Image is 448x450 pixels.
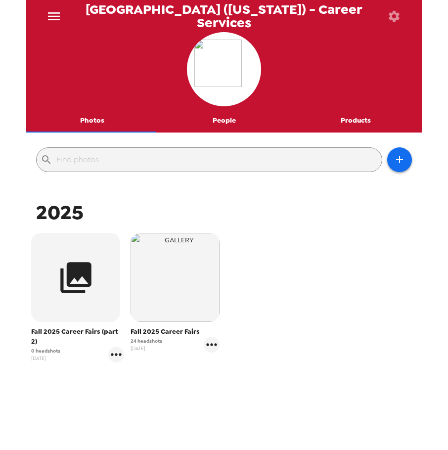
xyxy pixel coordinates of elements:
span: [DATE] [31,355,60,362]
span: Fall 2025 Career Fairs (part 2) [31,327,124,347]
button: Products [290,109,422,133]
span: 0 headshots [31,347,60,355]
button: Photos [26,109,158,133]
button: gallery menu [204,337,220,353]
span: 2025 [36,199,84,225]
img: org logo [194,40,254,99]
span: [DATE] [131,345,162,352]
span: [GEOGRAPHIC_DATA] ([US_STATE]) - Career Services [70,3,378,29]
span: Fall 2025 Career Fairs [131,327,220,337]
input: Find photos [56,152,378,168]
span: 24 headshots [131,337,162,345]
img: gallery [131,233,220,322]
button: gallery menu [108,347,124,362]
button: People [158,109,290,133]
